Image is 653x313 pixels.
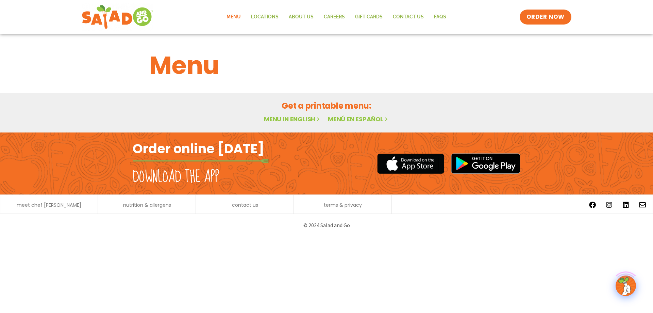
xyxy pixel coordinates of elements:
nav: Menu [221,9,451,25]
span: ORDER NOW [526,13,565,21]
a: contact us [232,203,258,207]
a: nutrition & allergens [123,203,171,207]
img: new-SAG-logo-768×292 [82,3,153,31]
a: Menu [221,9,246,25]
a: About Us [284,9,319,25]
a: ORDER NOW [520,10,571,25]
a: FAQs [429,9,451,25]
a: Menu in English [264,115,321,123]
h2: Get a printable menu: [149,100,504,112]
img: fork [133,159,269,163]
h2: Download the app [133,168,219,187]
a: GIFT CARDS [350,9,388,25]
h2: Order online [DATE] [133,140,264,157]
a: Locations [246,9,284,25]
img: appstore [377,153,444,175]
a: Menú en español [328,115,389,123]
a: meet chef [PERSON_NAME] [17,203,81,207]
img: google_play [451,153,520,174]
h1: Menu [149,47,504,84]
a: terms & privacy [324,203,362,207]
p: © 2024 Salad and Go [136,221,517,230]
a: Contact Us [388,9,429,25]
a: Careers [319,9,350,25]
